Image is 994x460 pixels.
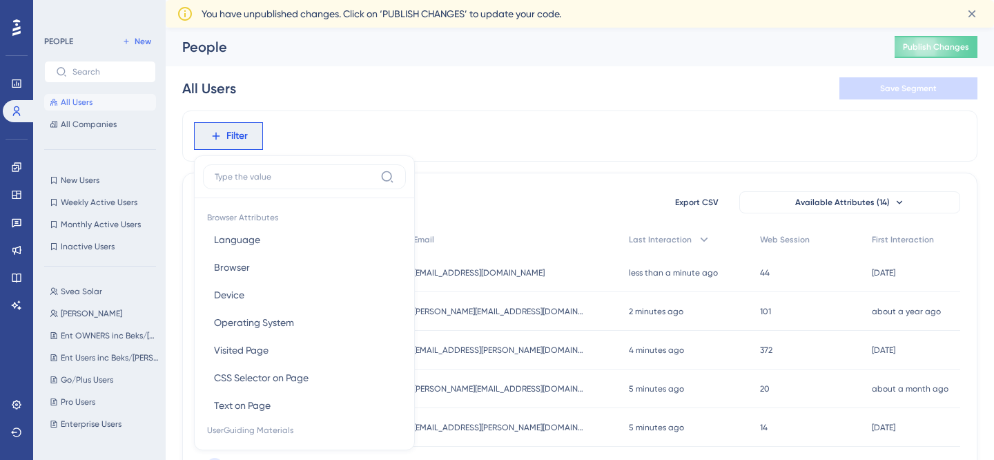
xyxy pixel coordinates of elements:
[629,384,684,394] time: 5 minutes ago
[44,238,156,255] button: Inactive Users
[135,36,151,47] span: New
[61,175,99,186] span: New Users
[44,349,164,366] button: Ent Users inc Beks/[PERSON_NAME]
[760,306,771,317] span: 101
[214,370,309,386] span: CSS Selector on Page
[413,345,586,356] span: [EMAIL_ADDRESS][PERSON_NAME][DOMAIN_NAME]
[44,194,156,211] button: Weekly Active Users
[872,307,941,316] time: about a year ago
[413,306,586,317] span: [PERSON_NAME][EMAIL_ADDRESS][DOMAIN_NAME]
[413,422,586,433] span: [EMAIL_ADDRESS][PERSON_NAME][DOMAIN_NAME]
[872,268,895,278] time: [DATE]
[44,94,156,111] button: All Users
[214,314,294,331] span: Operating System
[202,6,561,22] span: You have unpublished changes. Click on ‘PUBLISH CHANGES’ to update your code.
[413,267,545,278] span: [EMAIL_ADDRESS][DOMAIN_NAME]
[760,383,770,394] span: 20
[760,345,772,356] span: 372
[61,396,95,408] span: Pro Users
[872,345,895,355] time: [DATE]
[44,36,73,47] div: PEOPLE
[203,253,406,281] button: Browser
[194,122,263,150] button: Filter
[44,372,164,388] button: Go/Plus Users
[872,234,934,245] span: First Interaction
[61,286,102,297] span: Svea Solar
[182,37,860,57] div: People
[44,394,164,410] button: Pro Users
[203,364,406,392] button: CSS Selector on Page
[214,397,271,414] span: Text on Page
[203,419,406,439] span: UserGuiding Materials
[61,119,117,130] span: All Companies
[226,128,248,144] span: Filter
[839,77,977,99] button: Save Segment
[872,384,948,394] time: about a month ago
[44,327,164,344] button: Ent OWNERS inc Beks/[PERSON_NAME]
[739,191,960,213] button: Available Attributes (14)
[44,283,164,300] button: Svea Solar
[61,308,122,319] span: [PERSON_NAME]
[880,83,937,94] span: Save Segment
[760,234,810,245] span: Web Session
[203,336,406,364] button: Visited Page
[61,374,113,385] span: Go/Plus Users
[203,226,406,253] button: Language
[61,197,137,208] span: Weekly Active Users
[61,352,159,363] span: Ent Users inc Beks/[PERSON_NAME]
[215,171,375,182] input: Type the value
[872,423,895,432] time: [DATE]
[44,416,164,432] button: Enterprise Users
[214,342,269,358] span: Visited Page
[629,234,692,245] span: Last Interaction
[203,309,406,336] button: Operating System
[214,287,244,303] span: Device
[629,423,684,432] time: 5 minutes ago
[61,419,121,430] span: Enterprise Users
[44,172,156,189] button: New Users
[662,191,731,213] button: Export CSV
[675,197,719,208] span: Export CSV
[61,241,115,252] span: Inactive Users
[760,422,768,433] span: 14
[203,207,406,226] span: Browser Attributes
[629,345,684,355] time: 4 minutes ago
[61,330,159,341] span: Ent OWNERS inc Beks/[PERSON_NAME]
[44,216,156,233] button: Monthly Active Users
[629,268,718,278] time: less than a minute ago
[903,41,969,52] span: Publish Changes
[413,383,586,394] span: [PERSON_NAME][EMAIL_ADDRESS][DOMAIN_NAME]
[895,36,977,58] button: Publish Changes
[214,259,250,276] span: Browser
[629,307,683,316] time: 2 minutes ago
[413,234,434,245] span: Email
[203,392,406,419] button: Text on Page
[44,305,164,322] button: [PERSON_NAME]
[117,33,156,50] button: New
[72,67,144,77] input: Search
[182,79,236,98] div: All Users
[61,219,141,230] span: Monthly Active Users
[795,197,890,208] span: Available Attributes (14)
[61,97,92,108] span: All Users
[44,116,156,133] button: All Companies
[214,231,260,248] span: Language
[203,281,406,309] button: Device
[760,267,770,278] span: 44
